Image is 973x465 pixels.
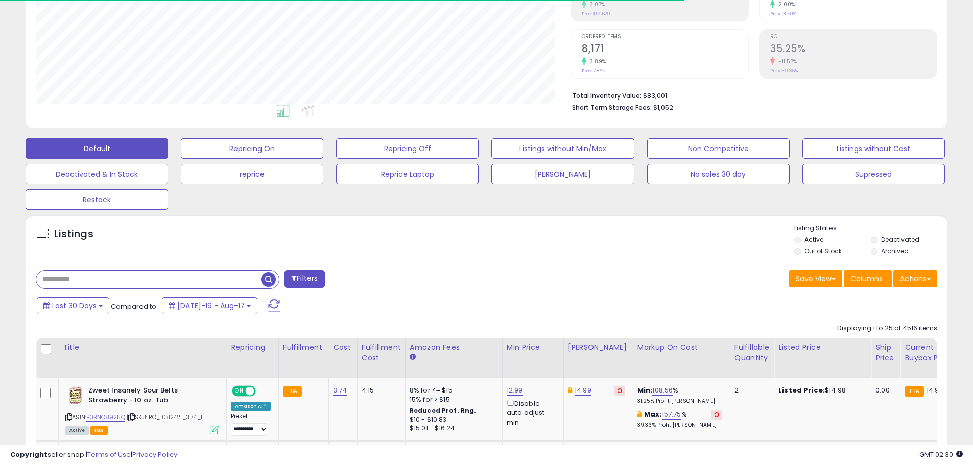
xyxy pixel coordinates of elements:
[770,11,796,17] small: Prev: 13.50%
[875,342,896,363] div: Ship Price
[65,386,219,433] div: ASIN:
[37,297,109,314] button: Last 30 Days
[802,164,945,184] button: Supressed
[637,386,722,405] div: %
[491,138,634,159] button: Listings without Min/Max
[572,89,930,101] li: $83,001
[575,385,591,396] a: 14.99
[734,342,770,363] div: Fulfillable Quantity
[927,385,943,395] span: 14.98
[647,164,790,184] button: No sales 30 day
[111,302,158,311] span: Compared to:
[362,386,397,395] div: 4.15
[181,138,323,159] button: Repricing On
[775,1,795,8] small: 2.00%
[778,385,825,395] b: Listed Price:
[283,386,302,397] small: FBA
[336,138,479,159] button: Repricing Off
[837,324,937,333] div: Displaying 1 to 25 of 4516 items
[233,387,246,396] span: ON
[88,386,212,407] b: Zweet Insanely Sour Belts Strawberry - 10 oz. Tub
[410,424,494,433] div: $15.01 - $16.24
[231,402,271,411] div: Amazon AI *
[778,342,867,353] div: Listed Price
[507,385,523,396] a: 12.99
[804,235,823,244] label: Active
[410,406,477,415] b: Reduced Prof. Rng.
[770,34,937,40] span: ROI
[284,270,324,288] button: Filters
[881,235,919,244] label: Deactivated
[586,1,605,8] small: 3.07%
[644,409,662,419] b: Max:
[162,297,257,314] button: [DATE]-19 - Aug-17
[844,270,892,287] button: Columns
[905,386,923,397] small: FBA
[63,342,222,353] div: Title
[662,409,681,420] a: 157.75
[637,342,726,353] div: Markup on Cost
[637,410,722,429] div: %
[410,386,494,395] div: 8% for <= $15
[65,426,89,435] span: All listings currently available for purchase on Amazon
[491,164,634,184] button: [PERSON_NAME]
[231,413,271,436] div: Preset:
[254,387,271,396] span: OFF
[410,353,416,362] small: Amazon Fees.
[333,342,353,353] div: Cost
[893,270,937,287] button: Actions
[586,58,606,65] small: 3.89%
[65,386,86,406] img: 51ejHpTLAtL._SL40_.jpg
[87,450,131,459] a: Terms of Use
[637,398,722,405] p: 31.25% Profit [PERSON_NAME]
[637,385,653,395] b: Min:
[10,450,48,459] strong: Copyright
[652,385,673,396] a: 108.56
[90,426,108,435] span: FBA
[850,274,883,284] span: Columns
[410,415,494,424] div: $10 - $10.83
[10,450,177,460] div: seller snap | |
[789,270,842,287] button: Save View
[637,422,722,429] p: 39.36% Profit [PERSON_NAME]
[507,342,559,353] div: Min Price
[582,43,748,57] h2: 8,171
[647,138,790,159] button: Non Competitive
[919,450,963,459] span: 2025-09-18 02:30 GMT
[572,91,642,100] b: Total Inventory Value:
[181,164,323,184] button: reprice
[770,68,798,74] small: Prev: 39.86%
[905,342,957,363] div: Current Buybox Price
[802,138,945,159] button: Listings without Cost
[177,301,245,311] span: [DATE]-19 - Aug-17
[572,103,652,112] b: Short Term Storage Fees:
[734,386,766,395] div: 2
[568,342,629,353] div: [PERSON_NAME]
[778,386,863,395] div: $14.98
[794,224,947,233] p: Listing States:
[231,342,274,353] div: Repricing
[582,34,748,40] span: Ordered Items
[582,68,605,74] small: Prev: 7,865
[410,342,498,353] div: Amazon Fees
[410,395,494,404] div: 15% for > $15
[54,227,93,241] h5: Listings
[283,342,324,353] div: Fulfillment
[26,189,168,210] button: Restock
[775,58,797,65] small: -11.57%
[875,386,892,395] div: 0.00
[86,413,125,422] a: B0BNC8925Q
[333,385,347,396] a: 3.74
[804,247,842,255] label: Out of Stock
[362,342,401,363] div: Fulfillment Cost
[52,301,97,311] span: Last 30 Days
[582,11,610,17] small: Prev: $19,620
[770,43,937,57] h2: 35.25%
[127,413,202,421] span: | SKU: RC_108242 _3.74_1
[26,138,168,159] button: Default
[132,450,177,459] a: Privacy Policy
[26,164,168,184] button: Deactivated & In Stock
[881,247,909,255] label: Archived
[507,398,556,427] div: Disable auto adjust min
[633,338,730,378] th: The percentage added to the cost of goods (COGS) that forms the calculator for Min & Max prices.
